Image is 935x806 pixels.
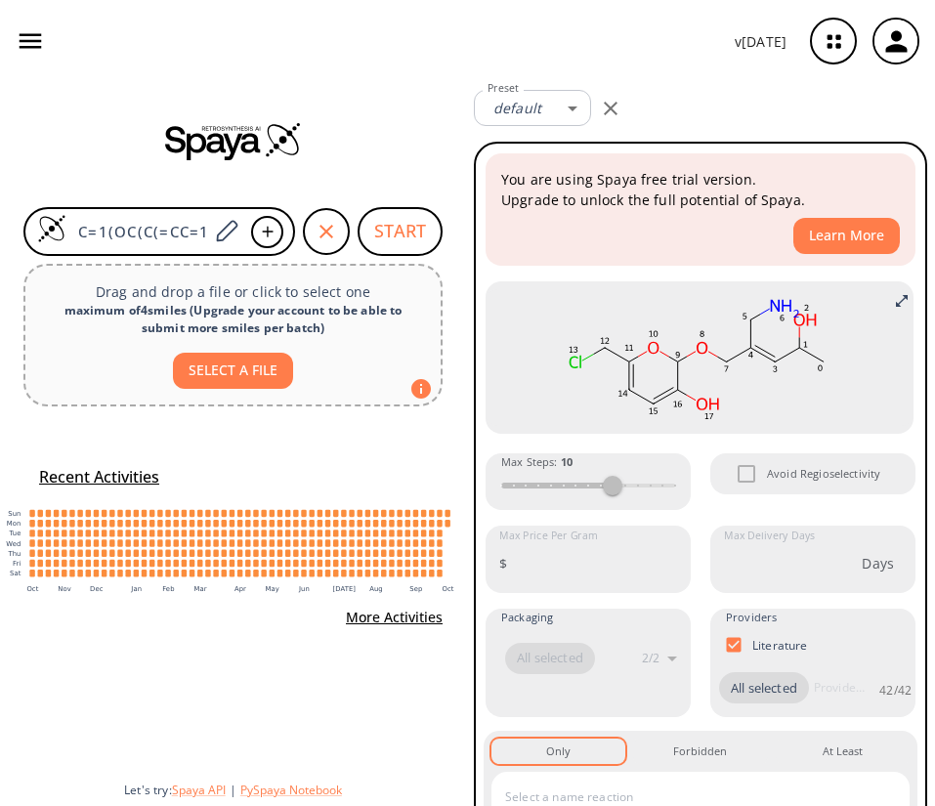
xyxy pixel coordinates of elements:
p: 42 / 42 [879,682,912,699]
div: At Least [823,742,863,760]
text: Sep [409,585,422,593]
text: Mon [7,520,21,528]
span: Max Steps : [501,453,573,471]
input: Enter SMILES [66,222,208,241]
p: Days [862,553,894,573]
g: y-axis tick label [6,510,21,577]
g: x-axis tick label [26,585,453,593]
button: SELECT A FILE [173,353,293,389]
text: Fri [13,560,21,568]
svg: Full screen [894,293,910,309]
em: default [493,99,541,117]
button: More Activities [338,600,450,636]
h5: Recent Activities [39,467,159,488]
strong: 10 [561,454,573,469]
label: Preset [488,81,519,96]
text: Feb [162,585,174,593]
button: Forbidden [633,739,767,764]
button: Learn More [793,218,900,254]
img: Spaya logo [165,121,302,160]
span: All selected [719,679,809,699]
span: | [226,782,240,798]
text: [DATE] [332,585,356,593]
p: v [DATE] [735,31,786,52]
p: 2 / 2 [642,650,659,666]
p: Literature [752,637,808,654]
p: Drag and drop a file or click to select one [41,281,425,302]
svg: C=1(OC(C(=CC=1)O)OCC(=CC(O)C)CN)(CCl) [500,289,899,426]
text: Oct [443,585,454,593]
text: Jun [298,585,310,593]
text: Aug [369,585,383,593]
text: Wed [6,539,21,547]
text: Mar [194,585,207,593]
button: At Least [776,739,910,764]
span: All selected [505,649,595,668]
button: PySpaya Notebook [240,782,342,798]
img: Logo Spaya [37,214,66,243]
div: Forbidden [673,742,727,760]
text: Thu [7,550,21,558]
div: maximum of 4 smiles ( Upgrade your account to be able to submit more smiles per batch ) [41,302,425,337]
button: START [358,207,443,256]
p: You are using Spaya free trial version. Upgrade to unlock the full potential of Spaya. [501,169,900,210]
text: Dec [90,585,104,593]
text: Sun [8,510,21,518]
text: Tue [9,530,21,537]
span: Avoid Regioselectivity [767,465,880,483]
input: Provider name [809,672,870,703]
p: $ [499,553,507,573]
label: Max Price Per Gram [499,529,598,543]
text: Oct [26,585,38,593]
button: Spaya API [172,782,226,798]
g: cell [29,510,450,577]
span: Packaging [501,609,553,626]
text: Sat [10,570,21,577]
span: Providers [726,609,777,626]
div: Let's try: [124,782,458,798]
text: Jan [130,585,142,593]
div: Only [546,742,571,760]
text: May [266,585,279,593]
label: Max Delivery Days [724,529,815,543]
button: Recent Activities [31,461,167,493]
button: Only [491,739,625,764]
text: Apr [234,585,246,593]
text: Nov [58,585,71,593]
